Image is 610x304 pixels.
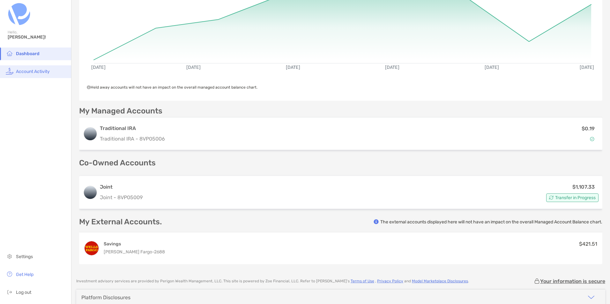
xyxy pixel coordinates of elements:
a: Model Marketplace Disclosures [412,279,468,283]
span: Settings [16,254,33,259]
img: Account Status icon [590,137,594,141]
img: logo account [84,186,97,199]
a: Privacy Policy [377,279,403,283]
span: [PERSON_NAME] Fargo - [104,249,154,255]
p: Joint - 8VP05009 [100,193,143,201]
span: $421.51 [579,241,597,247]
p: My External Accounts. [79,218,162,226]
text: [DATE] [186,65,201,70]
text: [DATE] [286,65,300,70]
p: My Managed Accounts [79,107,162,115]
span: Dashboard [16,51,40,56]
span: Log out [16,290,31,295]
img: household icon [6,49,13,57]
p: Traditional IRA - 8VP05006 [100,135,165,143]
p: Your information is secure [540,278,605,284]
img: WAY2SAVE® SAVINGS ...2688 [85,241,99,255]
span: 2688 [154,249,165,255]
div: Platform Disclosures [81,294,130,300]
img: logout icon [6,288,13,296]
span: Transfer in Progress [555,196,596,199]
h3: Joint [100,183,143,191]
text: [DATE] [385,65,399,70]
span: [PERSON_NAME]! [8,34,67,40]
img: Account Status icon [549,195,554,200]
h4: Savings [104,241,165,247]
img: get-help icon [6,270,13,278]
text: [DATE] [91,65,106,70]
span: Account Activity [16,69,50,74]
span: Held away accounts will not have an impact on the overall managed account balance chart. [87,85,257,90]
img: icon arrow [587,293,595,301]
h3: Traditional IRA [100,125,165,132]
img: logo account [84,127,97,140]
img: settings icon [6,252,13,260]
p: $0.19 [582,125,595,133]
img: activity icon [6,67,13,75]
img: info [374,219,379,224]
span: Get Help [16,272,33,277]
a: Terms of Use [351,279,374,283]
p: The external accounts displayed here will not have an impact on the overall Managed Account Balan... [380,219,602,225]
text: [DATE] [485,65,499,70]
p: $1,107.33 [572,183,595,191]
text: [DATE] [580,65,594,70]
p: Investment advisory services are provided by Perigon Wealth Management, LLC . This site is powere... [76,279,469,284]
p: Co-Owned Accounts [79,159,602,167]
img: Zoe Logo [8,3,31,25]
